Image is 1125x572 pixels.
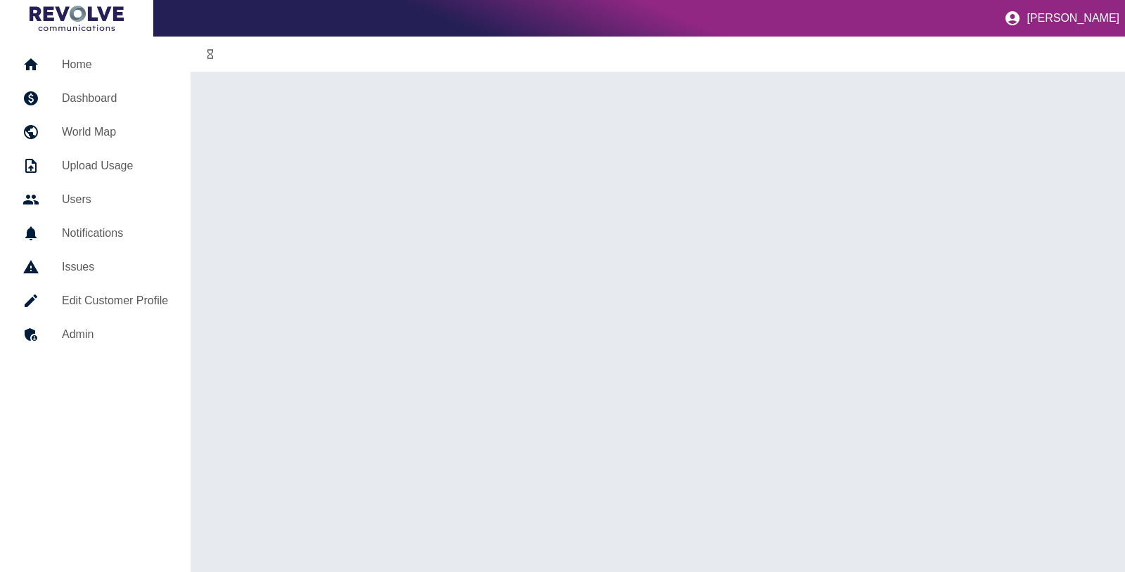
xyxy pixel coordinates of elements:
[11,115,179,149] a: World Map
[11,149,179,183] a: Upload Usage
[11,216,179,250] a: Notifications
[62,292,168,309] h5: Edit Customer Profile
[11,318,179,351] a: Admin
[1027,12,1119,25] p: [PERSON_NAME]
[11,284,179,318] a: Edit Customer Profile
[11,183,179,216] a: Users
[62,326,168,343] h5: Admin
[62,157,168,174] h5: Upload Usage
[11,48,179,82] a: Home
[62,56,168,73] h5: Home
[998,4,1125,32] button: [PERSON_NAME]
[62,124,168,141] h5: World Map
[62,259,168,275] h5: Issues
[62,225,168,242] h5: Notifications
[11,250,179,284] a: Issues
[62,90,168,107] h5: Dashboard
[11,82,179,115] a: Dashboard
[62,191,168,208] h5: Users
[30,6,124,31] img: Logo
